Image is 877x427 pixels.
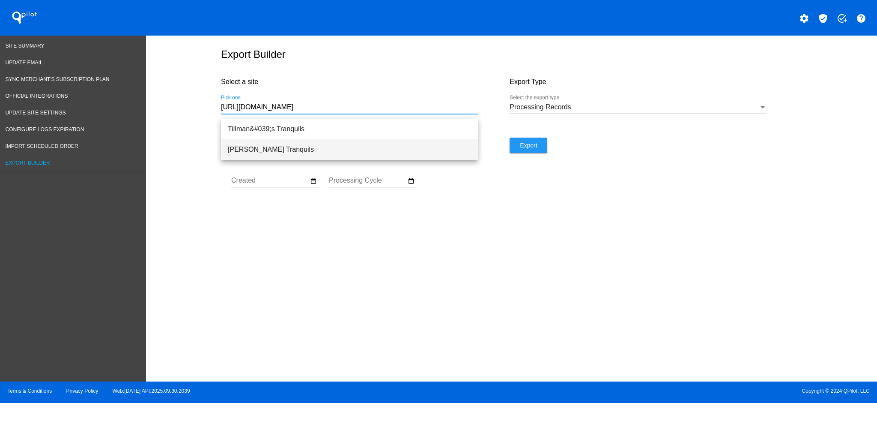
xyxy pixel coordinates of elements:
[7,388,52,394] a: Terms & Conditions
[510,103,571,111] span: Processing Records
[221,78,510,86] h4: Select a site
[7,9,42,26] h1: QPilot
[510,138,547,153] button: Export
[510,78,798,86] h4: Export Type
[799,13,809,24] mat-icon: settings
[520,142,537,149] span: Export
[221,103,478,111] input: Number
[837,13,847,24] mat-icon: add_task
[310,177,317,185] mat-icon: date_range
[228,139,471,160] span: [PERSON_NAME] Tranquils
[6,126,84,132] span: Configure logs expiration
[221,48,799,60] h1: Export Builder
[856,13,866,24] mat-icon: help
[113,388,190,394] a: Web:[DATE] API:2025.09.30.2039
[6,76,110,82] span: Sync Merchant's Subscription Plan
[6,93,68,99] span: Official Integrations
[408,177,415,185] mat-icon: date_range
[228,119,471,139] span: Tillman&#039;s Tranquils
[6,143,78,149] span: Import Scheduled Order
[6,43,45,49] span: Site Summary
[66,388,98,394] a: Privacy Policy
[6,160,50,166] span: Export Builder
[6,110,66,116] span: Update Site Settings
[818,13,828,24] mat-icon: verified_user
[329,177,406,184] input: Processing Cycle
[446,388,870,394] span: Copyright © 2024 QPilot, LLC
[6,60,43,66] span: Update Email
[231,177,308,184] input: Created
